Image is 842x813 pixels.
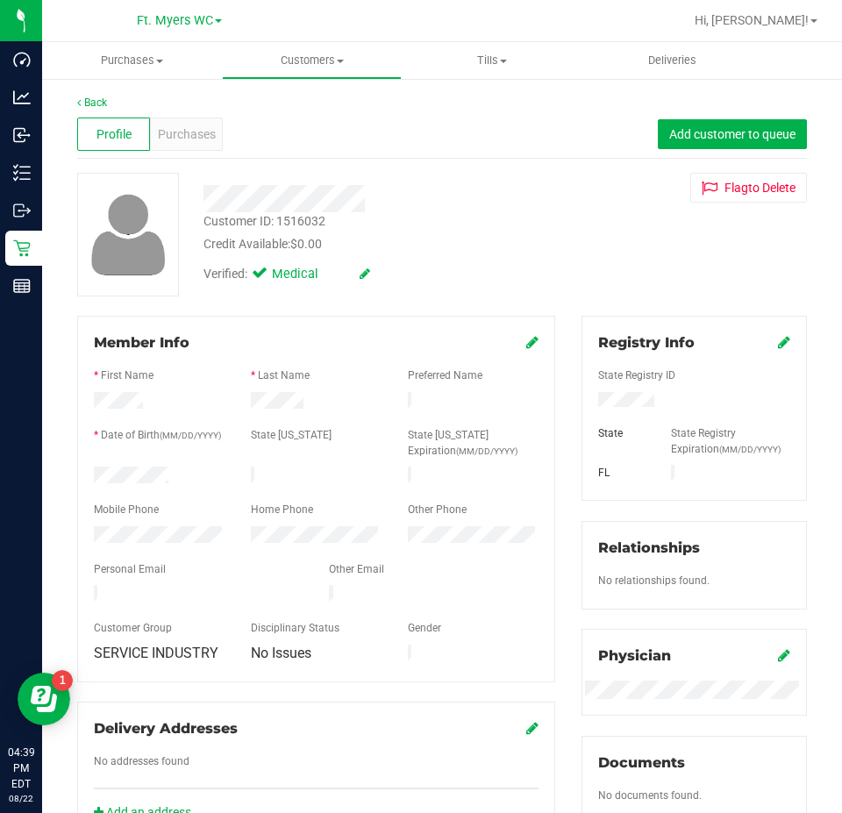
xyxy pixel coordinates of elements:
span: Relationships [598,539,700,556]
inline-svg: Inbound [13,126,31,144]
span: Purchases [158,125,216,144]
label: Mobile Phone [94,502,159,517]
span: Hi, [PERSON_NAME]! [695,13,809,27]
div: State [585,425,658,441]
inline-svg: Reports [13,277,31,295]
label: No addresses found [94,753,189,769]
span: Member Info [94,334,189,351]
span: (MM/DD/YYYY) [719,445,781,454]
label: Other Email [329,561,384,577]
inline-svg: Outbound [13,202,31,219]
inline-svg: Dashboard [13,51,31,68]
label: Disciplinary Status [251,620,339,636]
span: Deliveries [624,53,720,68]
label: State [US_STATE] [251,427,332,443]
span: Customers [223,53,401,68]
span: Delivery Addresses [94,720,238,737]
inline-svg: Analytics [13,89,31,106]
span: Physician [598,647,671,664]
span: Tills [403,53,581,68]
iframe: Resource center [18,673,70,725]
label: Personal Email [94,561,166,577]
span: $0.00 [290,237,322,251]
p: 08/22 [8,792,34,805]
iframe: Resource center unread badge [52,670,73,691]
label: Home Phone [251,502,313,517]
span: (MM/DD/YYYY) [160,431,221,440]
span: Add customer to queue [669,127,796,141]
button: Add customer to queue [658,119,807,149]
a: Customers [222,42,402,79]
span: Medical [272,265,342,284]
span: No Issues [251,645,311,661]
a: Back [77,96,107,109]
span: No documents found. [598,789,702,802]
span: Ft. Myers WC [137,13,213,28]
label: Customer Group [94,620,172,636]
label: Preferred Name [408,367,482,383]
span: Purchases [42,53,222,68]
inline-svg: Retail [13,239,31,257]
a: Deliveries [582,42,762,79]
label: Last Name [258,367,310,383]
span: (MM/DD/YYYY) [456,446,517,456]
button: Flagto Delete [690,173,807,203]
label: Gender [408,620,441,636]
p: 04:39 PM EDT [8,745,34,792]
label: State [US_STATE] Expiration [408,427,539,459]
label: State Registry Expiration [671,425,790,457]
span: Profile [96,125,132,144]
div: Customer ID: 1516032 [203,212,325,231]
inline-svg: Inventory [13,164,31,182]
span: SERVICE INDUSTRY [94,645,218,661]
img: user-icon.png [82,189,175,280]
div: FL [585,465,658,481]
label: State Registry ID [598,367,675,383]
span: Registry Info [598,334,695,351]
span: Documents [598,754,685,771]
label: Other Phone [408,502,467,517]
label: Date of Birth [101,427,221,443]
a: Purchases [42,42,222,79]
a: Tills [402,42,582,79]
label: No relationships found. [598,573,710,588]
div: Verified: [203,265,370,284]
div: Credit Available: [203,235,555,253]
label: First Name [101,367,153,383]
